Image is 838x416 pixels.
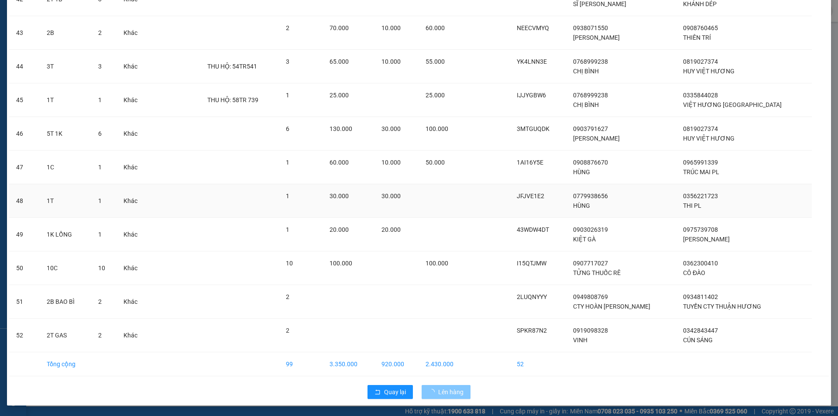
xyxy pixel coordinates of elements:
[40,50,91,83] td: 3T
[517,92,546,99] span: IJJYGBW6
[330,92,349,99] span: 25.000
[98,96,102,103] span: 1
[117,16,150,50] td: Khác
[9,16,40,50] td: 43
[683,193,718,199] span: 0356221723
[40,83,91,117] td: 1T
[117,319,150,352] td: Khác
[381,226,401,233] span: 20.000
[573,202,590,209] span: HÙNG
[517,226,549,233] span: 43WDW4DT
[683,303,761,310] span: TUYỀN CTY THUẬN HƯƠNG
[286,260,293,267] span: 10
[683,260,718,267] span: 0362300410
[330,260,352,267] span: 100.000
[323,352,374,376] td: 3.350.000
[117,151,150,184] td: Khác
[286,226,289,233] span: 1
[40,16,91,50] td: 2B
[286,193,289,199] span: 1
[38,16,120,22] strong: (NHÀ XE [GEOGRAPHIC_DATA])
[117,50,150,83] td: Khác
[9,117,40,151] td: 46
[117,218,150,251] td: Khác
[286,125,289,132] span: 6
[573,168,590,175] span: HÙNG
[438,387,464,397] span: Lên hàng
[517,58,547,65] span: YK4LNN3E
[98,63,102,70] span: 3
[426,92,445,99] span: 25.000
[40,352,91,376] td: Tổng cộng
[426,260,448,267] span: 100.000
[517,159,543,166] span: 1AI16Y5E
[286,293,289,300] span: 2
[98,29,102,36] span: 2
[330,193,349,199] span: 30.000
[683,236,730,243] span: [PERSON_NAME]
[381,159,401,166] span: 10.000
[381,24,401,31] span: 10.000
[117,285,150,319] td: Khác
[573,135,620,142] span: [PERSON_NAME]
[683,293,718,300] span: 0934811402
[40,117,91,151] td: 5T 1K
[426,125,448,132] span: 100.000
[429,389,438,395] span: loading
[573,34,620,41] span: [PERSON_NAME]
[98,265,105,272] span: 10
[573,226,608,233] span: 0903026319
[573,327,608,334] span: 0919098328
[286,327,289,334] span: 2
[683,92,718,99] span: 0335844028
[683,24,718,31] span: 0908760465
[41,24,118,29] strong: HCM - ĐỊNH QUÁN - PHƯƠNG LÂM
[683,101,782,108] span: VIỆT HƯƠNG [GEOGRAPHIC_DATA]
[279,352,323,376] td: 99
[517,293,547,300] span: 2LUQNYYY
[9,218,40,251] td: 49
[330,125,352,132] span: 130.000
[573,58,608,65] span: 0768999238
[381,125,401,132] span: 30.000
[9,319,40,352] td: 52
[573,159,608,166] span: 0908876670
[86,36,126,41] span: NM Thuận Hương
[517,193,544,199] span: JFJVE1E2
[419,352,469,376] td: 2.430.000
[9,184,40,218] td: 48
[683,269,705,276] span: CÔ ĐÀO
[683,68,735,75] span: HUY VIỆT HƯƠNG
[426,24,445,31] span: 60.000
[683,58,718,65] span: 0819027374
[98,332,102,339] span: 2
[426,159,445,166] span: 50.000
[40,319,91,352] td: 2T GAS
[40,184,91,218] td: 1T
[573,293,608,300] span: 0949808769
[286,92,289,99] span: 1
[573,92,608,99] span: 0768999238
[683,202,701,209] span: THI PL
[40,218,91,251] td: 1K LỒNG
[20,36,38,41] span: VP HCM
[98,130,102,137] span: 6
[9,83,40,117] td: 45
[9,50,40,83] td: 44
[207,96,258,103] span: THU HỘ: 58TR 739
[117,184,150,218] td: Khác
[3,36,20,41] span: VP Gửi:
[33,5,125,14] strong: NHÀ XE THUẬN HƯƠNG
[66,52,116,62] span: [STREET_ADDRESS], [GEOGRAPHIC_DATA]
[330,159,349,166] span: 60.000
[381,58,401,65] span: 10.000
[117,117,150,151] td: Khác
[374,389,381,396] span: rollback
[683,135,735,142] span: HUY VIỆT HƯƠNG
[374,352,419,376] td: 920.000
[330,226,349,233] span: 20.000
[573,269,621,276] span: TỬNG THUỐC RÊ
[573,337,587,344] span: VINH
[683,226,718,233] span: 0975739708
[207,63,257,70] span: THU HỘ: 54TR541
